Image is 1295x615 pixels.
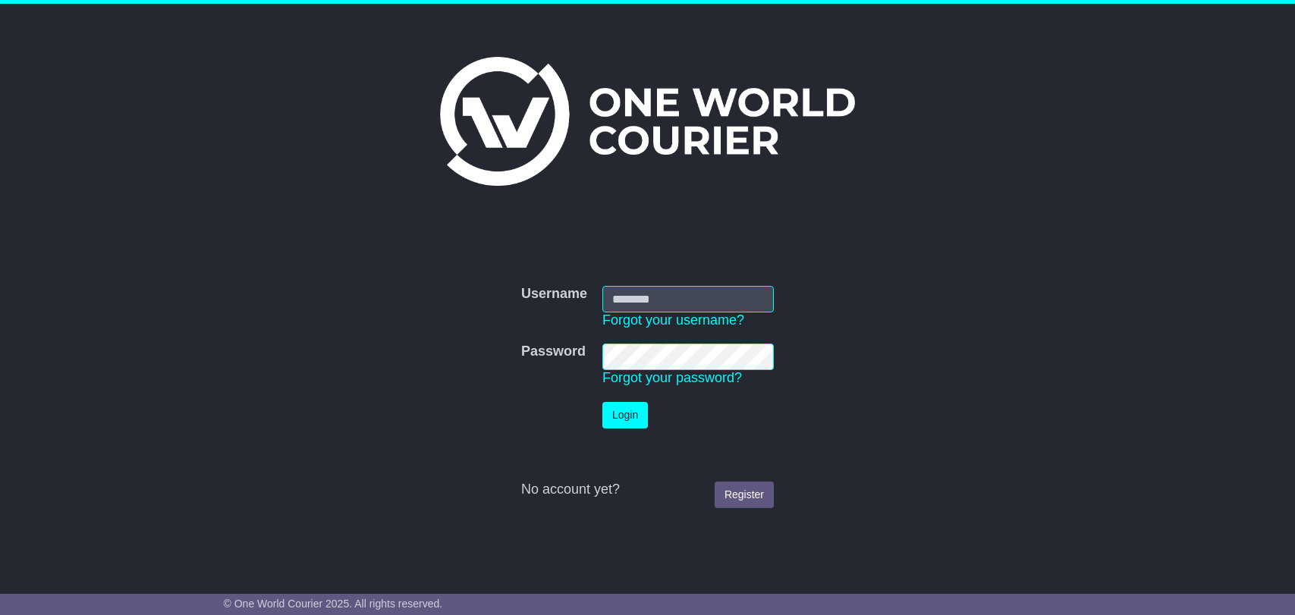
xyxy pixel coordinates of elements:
[715,482,774,508] a: Register
[521,344,586,360] label: Password
[602,402,648,428] button: Login
[440,57,854,186] img: One World
[224,598,443,610] span: © One World Courier 2025. All rights reserved.
[602,312,744,328] a: Forgot your username?
[521,286,587,303] label: Username
[602,370,742,385] a: Forgot your password?
[521,482,774,498] div: No account yet?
